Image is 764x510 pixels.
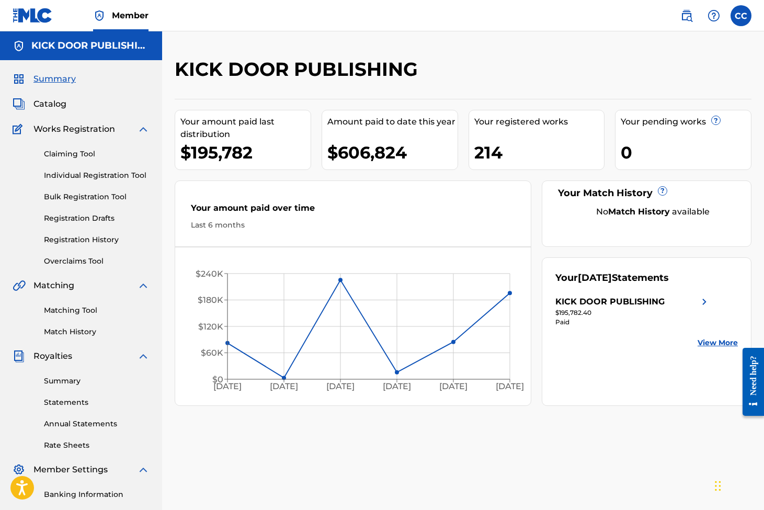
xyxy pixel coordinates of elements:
a: SummarySummary [13,73,76,85]
a: Bulk Registration Tool [44,191,150,202]
img: Works Registration [13,123,26,135]
div: Help [703,5,724,26]
img: expand [137,279,150,292]
iframe: Resource Center [735,339,764,425]
div: Drag [715,470,721,502]
span: Member [112,9,149,21]
h2: KICK DOOR PUBLISHING [175,58,423,81]
img: Member Settings [13,463,25,476]
a: Rate Sheets [44,440,150,451]
a: Matching Tool [44,305,150,316]
span: Works Registration [33,123,115,135]
tspan: [DATE] [270,381,298,391]
span: [DATE] [578,272,612,284]
div: $606,824 [327,141,458,164]
tspan: $240K [196,269,223,279]
span: Catalog [33,98,66,110]
iframe: Chat Widget [712,460,764,510]
img: Royalties [13,350,25,362]
a: Public Search [676,5,697,26]
a: Claiming Tool [44,149,150,160]
span: Member Settings [33,463,108,476]
a: CatalogCatalog [13,98,66,110]
img: expand [137,123,150,135]
div: Last 6 months [191,220,515,231]
tspan: $180K [198,295,223,305]
img: expand [137,463,150,476]
div: Your Statements [555,271,669,285]
a: Banking Information [44,489,150,500]
a: Summary [44,376,150,387]
img: search [680,9,693,22]
span: Matching [33,279,74,292]
img: MLC Logo [13,8,53,23]
a: Individual Registration Tool [44,170,150,181]
img: Accounts [13,40,25,52]
tspan: [DATE] [439,381,467,391]
div: Paid [555,318,711,327]
div: KICK DOOR PUBLISHING [555,296,665,308]
img: Catalog [13,98,25,110]
a: Registration Drafts [44,213,150,224]
img: Summary [13,73,25,85]
div: User Menu [731,5,751,26]
img: expand [137,350,150,362]
div: $195,782 [180,141,311,164]
tspan: [DATE] [496,381,524,391]
tspan: [DATE] [213,381,242,391]
div: Your amount paid last distribution [180,116,311,141]
img: right chevron icon [698,296,711,308]
div: 214 [474,141,605,164]
h5: KICK DOOR PUBLISHING [31,40,150,52]
a: View More [698,337,738,348]
div: Your pending works [621,116,751,128]
tspan: $60K [201,348,223,358]
div: Your Match History [555,186,738,200]
a: Match History [44,326,150,337]
tspan: $120K [198,322,223,332]
tspan: $0 [212,375,223,384]
a: Overclaims Tool [44,256,150,267]
span: ? [658,187,667,195]
span: Royalties [33,350,72,362]
img: Matching [13,279,26,292]
div: 0 [621,141,751,164]
img: help [708,9,720,22]
a: Statements [44,397,150,408]
tspan: [DATE] [326,381,355,391]
div: Your registered works [474,116,605,128]
a: Annual Statements [44,418,150,429]
img: Top Rightsholder [93,9,106,22]
strong: Match History [608,207,670,217]
div: Your amount paid over time [191,202,515,220]
tspan: [DATE] [383,381,411,391]
div: No available [568,206,738,218]
span: Summary [33,73,76,85]
a: KICK DOOR PUBLISHINGright chevron icon$195,782.40Paid [555,296,711,327]
div: $195,782.40 [555,308,711,318]
span: ? [712,116,720,124]
div: Amount paid to date this year [327,116,458,128]
a: Registration History [44,234,150,245]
